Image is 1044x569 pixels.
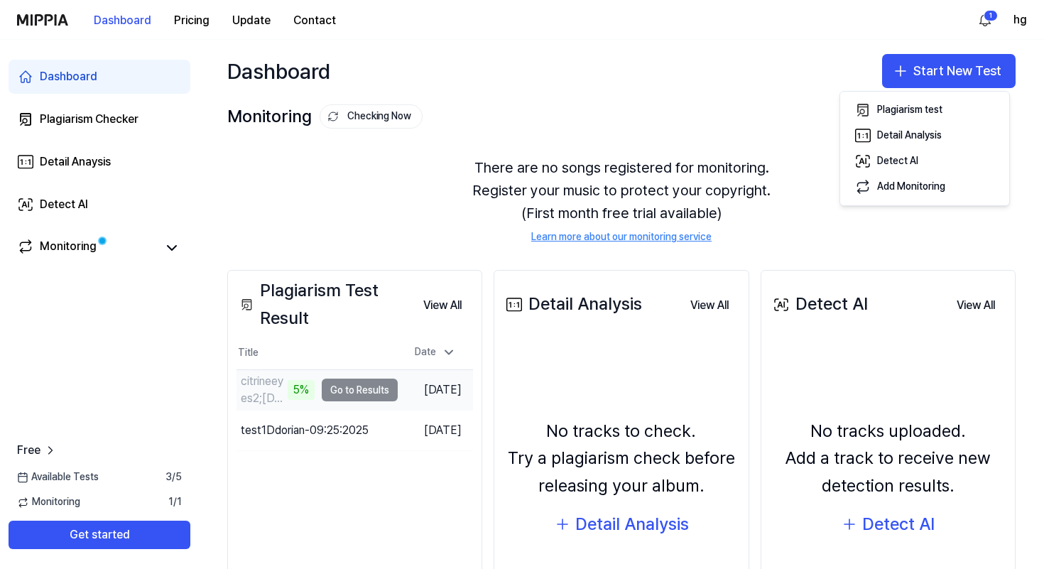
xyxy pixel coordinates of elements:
div: Plagiarism test [877,103,942,117]
button: Contact [282,6,347,35]
div: Detail Anaysis [40,153,111,170]
button: Dashboard [82,6,163,35]
a: Update [221,1,282,40]
a: Plagiarism Checker [9,102,190,136]
img: logo [17,14,68,26]
button: hg [1013,11,1027,28]
div: 1 [984,10,998,21]
div: 5% [288,380,315,400]
div: Dashboard [40,68,97,85]
button: 알림1 [974,9,996,31]
a: Learn more about our monitoring service [531,230,712,244]
button: Checking Now [320,104,423,129]
button: Detect AI [846,148,1004,174]
button: Update [221,6,282,35]
div: test1Ddorian-09:25:2025 [241,422,369,439]
td: [DATE] [398,411,473,451]
button: Detect AI [841,511,935,538]
div: Detect AI [40,196,88,213]
span: Available Tests [17,470,99,484]
div: Detect AI [770,291,868,318]
div: Add Monitoring [877,180,945,194]
div: Plagiarism Checker [40,111,138,128]
a: Detail Anaysis [9,145,190,179]
button: Get started [9,521,190,549]
span: 1 / 1 [168,495,182,509]
div: Detail Analysis [575,511,689,538]
a: Dashboard [9,60,190,94]
a: View All [945,290,1006,320]
a: View All [412,290,473,320]
span: 3 / 5 [165,470,182,484]
button: View All [679,291,740,320]
div: Monitoring [40,238,97,258]
a: View All [679,290,740,320]
div: Date [409,341,462,364]
a: Free [17,442,58,459]
button: View All [412,291,473,320]
a: Monitoring [17,238,156,258]
button: View All [945,291,1006,320]
div: Dashboard [227,54,330,88]
div: Plagiarism Test Result [236,277,412,332]
button: Detail Analysis [554,511,689,538]
button: Start New Test [882,54,1016,88]
div: Detail Analysis [877,129,942,143]
button: Detail Analysis [846,123,1004,148]
div: Detect AI [877,154,918,168]
img: 알림 [977,11,994,28]
div: No tracks uploaded. Add a track to receive new detection results. [770,418,1006,499]
div: There are no songs registered for monitoring. Register your music to protect your copyright. (Fir... [227,139,1016,261]
button: Add Monitoring [846,174,1004,200]
div: Detect AI [862,511,935,538]
div: Detail Analysis [503,291,642,318]
td: [DATE] [398,370,473,411]
span: Monitoring [17,495,80,509]
button: Plagiarism test [846,97,1004,123]
span: Free [17,442,40,459]
th: Title [236,336,398,370]
button: Pricing [163,6,221,35]
div: No tracks to check. Try a plagiarism check before releasing your album. [503,418,739,499]
div: Monitoring [227,103,423,130]
div: citrineeyes2;[DATE] [241,373,284,407]
a: Detect AI [9,188,190,222]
